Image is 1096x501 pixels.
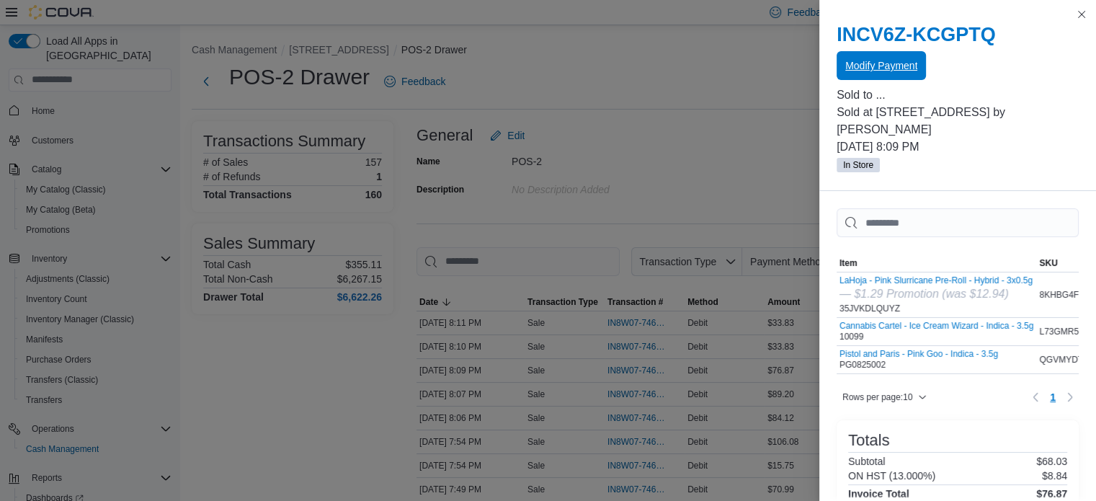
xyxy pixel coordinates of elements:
span: Item [839,257,857,269]
button: Pistol and Paris - Pink Goo - Indica - 3.5g [839,349,998,359]
ul: Pagination for table: MemoryTable from EuiInMemoryTable [1044,386,1061,409]
nav: Pagination for table: MemoryTable from EuiInMemoryTable [1027,386,1079,409]
p: $68.03 [1036,456,1067,467]
span: Rows per page : 10 [842,391,912,403]
div: — $1.29 Promotion (was $12.94) [839,285,1033,303]
span: In Store [837,158,880,172]
button: Next page [1061,389,1079,406]
button: Cannabis Cartel - Ice Cream Wizard - Indica - 3.5g [839,321,1033,331]
h6: Subtotal [848,456,885,467]
span: QGVMYDTZ [1039,354,1088,365]
p: Sold to ... [837,87,1079,104]
button: Page 1 of 1 [1044,386,1061,409]
div: 35JVKDLQUYZ [839,275,1033,314]
span: Modify Payment [845,58,917,73]
div: 10099 [839,321,1033,342]
h4: $76.87 [1036,488,1067,500]
button: LaHoja - Pink Slurricane Pre-Roll - Hybrid - 3x0.5g [839,275,1033,285]
span: L73GMR50 [1039,326,1083,337]
span: In Store [843,159,873,172]
p: [DATE] 8:09 PM [837,138,1079,156]
span: 1 [1050,390,1056,404]
h2: INCV6Z-KCGPTQ [837,23,1079,46]
p: $8.84 [1042,470,1067,482]
button: Item [837,254,1036,272]
button: Close this dialog [1073,6,1090,23]
input: This is a search bar. As you type, the results lower in the page will automatically filter. [837,208,1079,237]
h4: Invoice Total [848,488,909,500]
div: PG0825002 [839,349,998,371]
button: Previous page [1027,389,1044,406]
p: Sold at [STREET_ADDRESS] by [PERSON_NAME] [837,104,1079,138]
h6: ON HST (13.000%) [848,470,935,482]
span: 8KHBG4FK [1039,289,1084,301]
button: SKU [1036,254,1091,272]
h3: Totals [848,432,889,449]
button: Rows per page:10 [837,389,932,406]
span: SKU [1039,257,1057,269]
button: Modify Payment [837,51,926,80]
